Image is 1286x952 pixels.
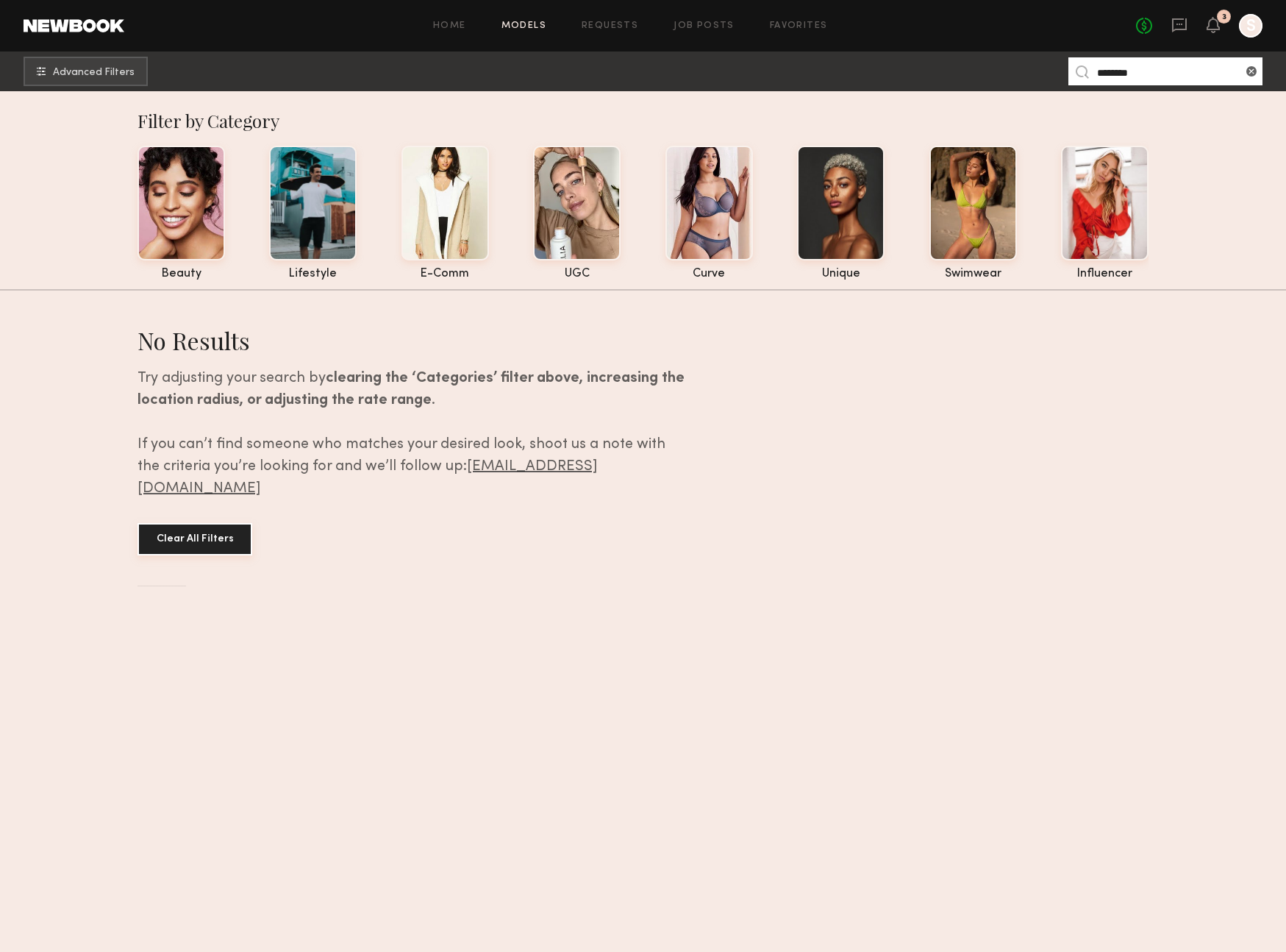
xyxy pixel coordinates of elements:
[501,21,546,31] a: Models
[137,109,1149,132] div: Filter by Category
[665,268,753,280] div: curve
[533,268,621,280] div: UGC
[137,324,685,356] div: No Results
[582,21,638,31] a: Requests
[137,523,252,555] button: Clear All Filters
[53,68,135,78] span: Advanced Filters
[24,57,148,86] button: Advanced Filters
[797,268,885,280] div: unique
[137,372,685,408] b: clearing the ‘Categories’ filter above, increasing the location radius, or adjusting the rate range
[770,21,828,31] a: Favorites
[1061,268,1149,280] div: influencer
[269,268,357,280] div: lifestyle
[401,268,489,280] div: e-comm
[929,268,1017,280] div: swimwear
[137,368,685,500] div: Try adjusting your search by . If you can’t find someone who matches your desired look, shoot us ...
[674,21,735,31] a: Job Posts
[433,21,466,31] a: Home
[1222,13,1226,21] div: 3
[1239,14,1262,38] a: S
[137,268,225,280] div: beauty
